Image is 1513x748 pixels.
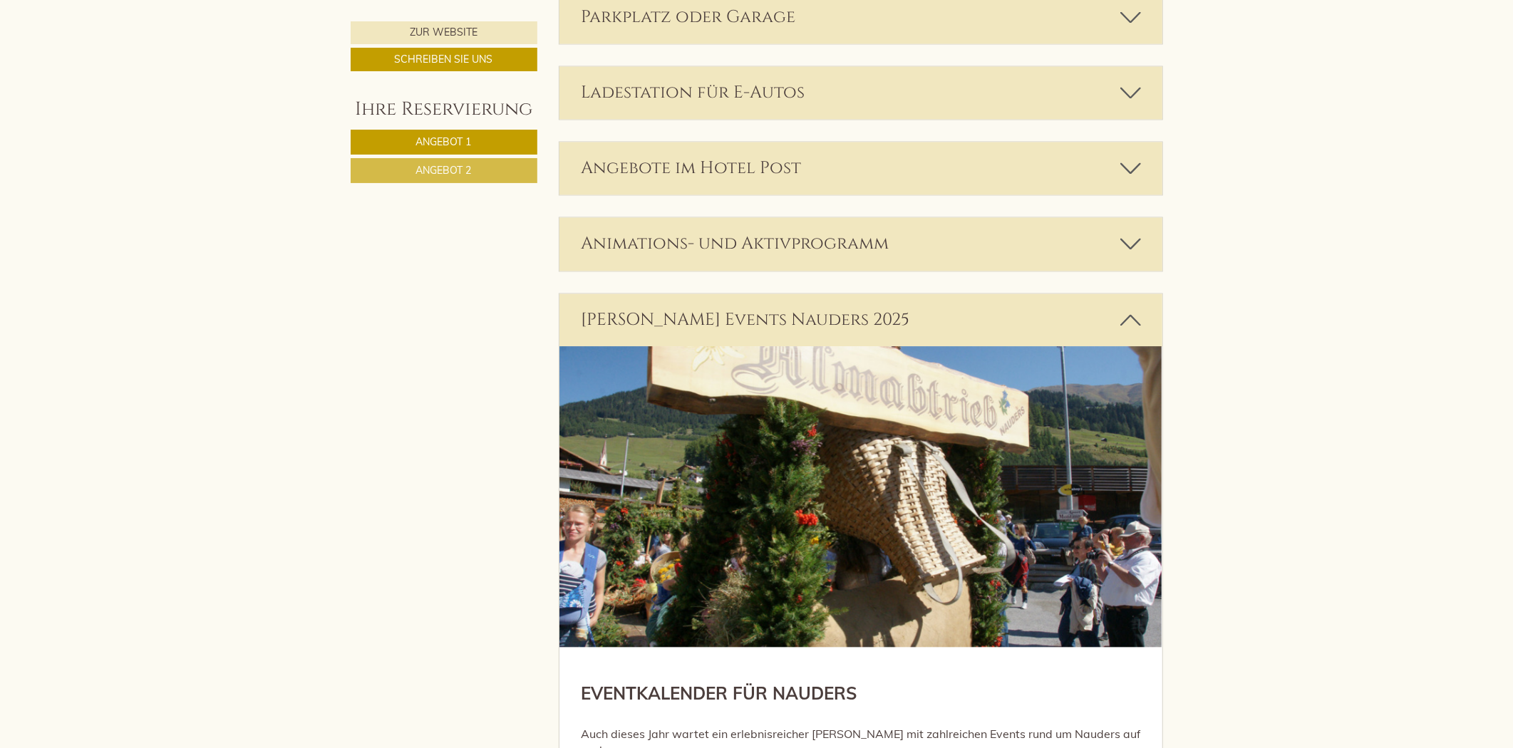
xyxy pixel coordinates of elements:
[351,48,537,71] a: Schreiben Sie uns
[416,164,472,177] span: Angebot 2
[416,135,472,148] span: Angebot 1
[559,67,1162,120] div: Ladestation für E-Autos
[351,96,537,123] div: Ihre Reservierung
[559,294,1162,347] div: [PERSON_NAME] Events Nauders 2025
[559,218,1162,271] div: Animations- und Aktivprogramm
[559,142,1162,195] div: Angebote im Hotel Post
[581,683,857,705] strong: EVENTKALENDER FÜR NAUDERS
[351,21,537,44] a: Zur Website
